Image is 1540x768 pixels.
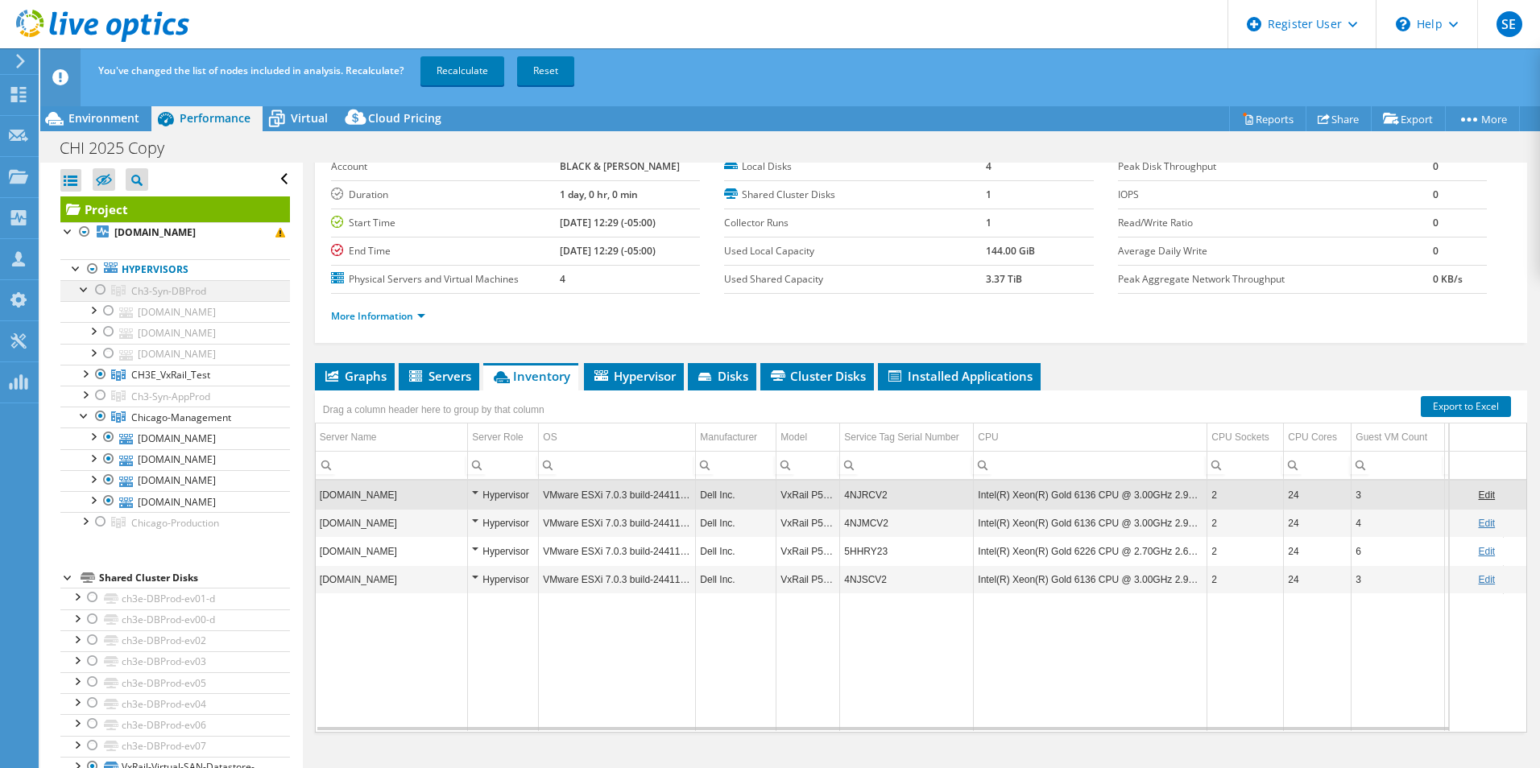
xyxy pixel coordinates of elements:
a: Ch3-Syn-AppProd [60,386,290,407]
div: CPU [978,427,998,447]
td: Column Service Tag Serial Number, Value 4NJRCV2 [840,481,974,509]
a: Chicago-Production [60,512,290,533]
td: Column OS, Filter cell [539,451,696,479]
span: Virtual [291,110,328,126]
td: Column Manufacturer, Value Dell Inc. [696,481,776,509]
td: Column Memory, Value 1.50 TiB [1445,481,1504,509]
span: CH3E_VxRail_Test [131,368,210,382]
label: Used Shared Capacity [724,271,986,287]
td: Column OS, Value VMware ESXi 7.0.3 build-24411414 [539,565,696,593]
a: More Information [331,309,425,323]
label: Peak Disk Throughput [1118,159,1434,175]
b: [DOMAIN_NAME] [114,225,196,239]
label: Account [331,159,560,175]
b: [DATE] 12:29 (-05:00) [560,244,656,258]
a: ch3e-DBProd-ev01-d [60,588,290,609]
b: 3.37 TiB [986,272,1022,286]
td: Column Model, Filter cell [776,451,840,479]
td: Server Name Column [316,423,468,452]
td: Column Guest VM Count, Value 4 [1352,509,1445,537]
a: Export [1371,106,1446,131]
a: ch3e-DBProd-ev02 [60,630,290,651]
b: 1 [986,216,991,229]
td: Column Server Role, Value Hypervisor [468,537,539,565]
label: Used Local Capacity [724,243,986,259]
div: Data grid [315,390,1527,733]
td: Column CPU Cores, Value 24 [1284,565,1352,593]
b: BLACK & [PERSON_NAME] [560,159,680,173]
a: [DOMAIN_NAME] [60,449,290,470]
a: [DOMAIN_NAME] [60,470,290,491]
span: Chicago-Production [131,516,219,530]
b: 1 [986,188,991,201]
a: Share [1306,106,1372,131]
div: Server Name [320,427,377,447]
a: [DOMAIN_NAME] [60,322,290,343]
td: Server Role Column [468,423,539,452]
span: Hypervisor [592,368,676,384]
label: Peak Aggregate Network Throughput [1118,271,1434,287]
div: Guest VM Count [1356,427,1427,447]
a: Chicago-Management [60,407,290,427]
span: SE [1497,11,1522,37]
td: Column Model, Value VxRail P570F [776,481,840,509]
div: Hypervisor [472,542,534,561]
div: Drag a column header here to group by that column [319,398,549,421]
span: Ch3-Syn-AppProd [131,390,210,403]
b: 4 [986,159,991,173]
div: Hypervisor [472,570,534,589]
div: Service Tag Serial Number [844,427,959,447]
div: Server Role [472,427,523,447]
a: ch3e-DBProd-ev04 [60,693,290,714]
b: 0 [1433,244,1439,258]
td: Column Server Role, Value Hypervisor [468,509,539,537]
span: Servers [407,368,471,384]
b: 144.00 GiB [986,244,1035,258]
td: Column Service Tag Serial Number, Value 4NJMCV2 [840,509,974,537]
a: Edit [1478,574,1495,585]
td: CPU Cores Column [1284,423,1352,452]
td: CPU Sockets Column [1207,423,1284,452]
a: Edit [1478,489,1495,501]
span: Inventory [491,368,570,384]
a: Edit [1478,546,1495,557]
div: Shared Cluster Disks [99,568,290,588]
span: Chicago-Management [131,411,231,424]
td: Column Guest VM Count, Value 3 [1352,565,1445,593]
a: CH3E_VxRail_Test [60,365,290,386]
div: OS [543,427,557,447]
td: Column CPU, Value Intel(R) Xeon(R) Gold 6136 CPU @ 3.00GHz 2.99 GHz [974,509,1207,537]
td: Column Model, Value VxRail P570F [776,509,840,537]
td: Manufacturer Column [696,423,776,452]
td: Column CPU, Filter cell [974,451,1207,479]
a: [DOMAIN_NAME] [60,344,290,365]
td: Memory Column [1445,423,1504,452]
td: Column Memory, Value 1.50 TiB [1445,509,1504,537]
span: Environment [68,110,139,126]
td: Column Manufacturer, Value Dell Inc. [696,537,776,565]
b: 0 KB/s [1433,272,1463,286]
td: Column OS, Value VMware ESXi 7.0.3 build-24411414 [539,509,696,537]
td: Column Manufacturer, Value Dell Inc. [696,565,776,593]
b: 0 [1433,216,1439,229]
td: Column Memory, Value 1.50 TiB [1445,565,1504,593]
span: Ch3-Syn-DBProd [131,284,206,298]
td: Column CPU Sockets, Value 2 [1207,565,1284,593]
td: Column CPU Cores, Filter cell [1284,451,1352,479]
td: Column Manufacturer, Value Dell Inc. [696,509,776,537]
td: Column Server Role, Value Hypervisor [468,565,539,593]
a: ch3e-DBProd-ev00-d [60,609,290,630]
span: Installed Applications [886,368,1033,384]
div: Hypervisor [472,514,534,533]
td: Column Memory, Filter cell [1445,451,1504,479]
a: Ch3-Syn-DBProd [60,280,290,301]
td: Column Server Name, Value ch3e-tvpvxrail-d-02.na.bvcorp.net [316,481,468,509]
a: ch3e-DBProd-ev05 [60,672,290,693]
td: Column Server Name, Value ch3e-tvpvxrail-d-03.na.bvcorp.net [316,565,468,593]
span: You've changed the list of nodes included in analysis. Recalculate? [98,64,404,77]
svg: \n [1396,17,1410,31]
td: Column CPU Sockets, Value 2 [1207,481,1284,509]
a: Reset [517,56,574,85]
td: Column CPU Sockets, Value 2 [1207,537,1284,565]
b: 0 [1433,188,1439,201]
